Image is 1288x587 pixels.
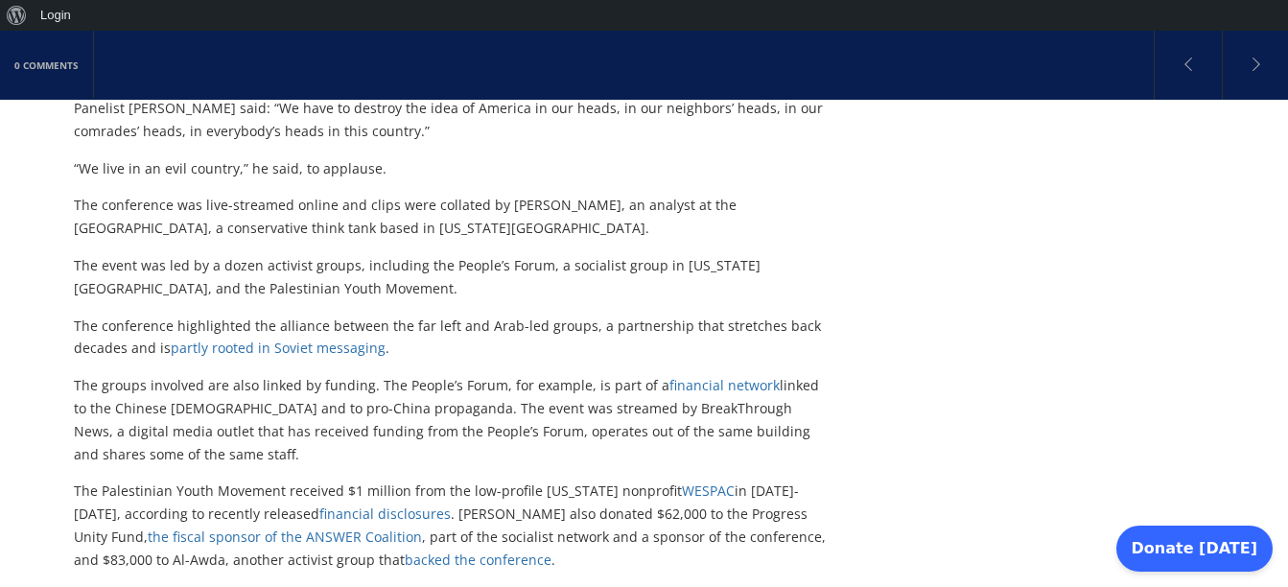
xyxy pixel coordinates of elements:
[74,374,834,465] p: The groups involved are also linked by funding. The People’s Forum, for example, is part of a lin...
[74,315,834,361] p: The conference highlighted the alliance between the far left and Arab-led groups, a partnership t...
[74,97,834,143] p: Panelist [PERSON_NAME] said: “We have to destroy the idea of America in our heads, in our neighbo...
[74,194,834,240] p: The conference was live-streamed online and clips were collated by [PERSON_NAME], an analyst at t...
[171,339,386,357] a: partly rooted in Soviet messaging
[74,157,834,180] p: “We live in an evil country,” he said, to applause.
[682,481,735,500] a: WESPAC
[74,254,834,300] p: The event was led by a dozen activist groups, including the People’s Forum, a socialist group in ...
[405,551,551,569] a: backed the conference
[319,505,451,523] a: financial disclosures
[74,480,834,571] p: The Palestinian Youth Movement received $1 million from the low-profile [US_STATE] nonprofit in [...
[148,528,422,546] a: the fiscal sponsor of the ANSWER Coalition
[669,376,780,394] a: financial network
